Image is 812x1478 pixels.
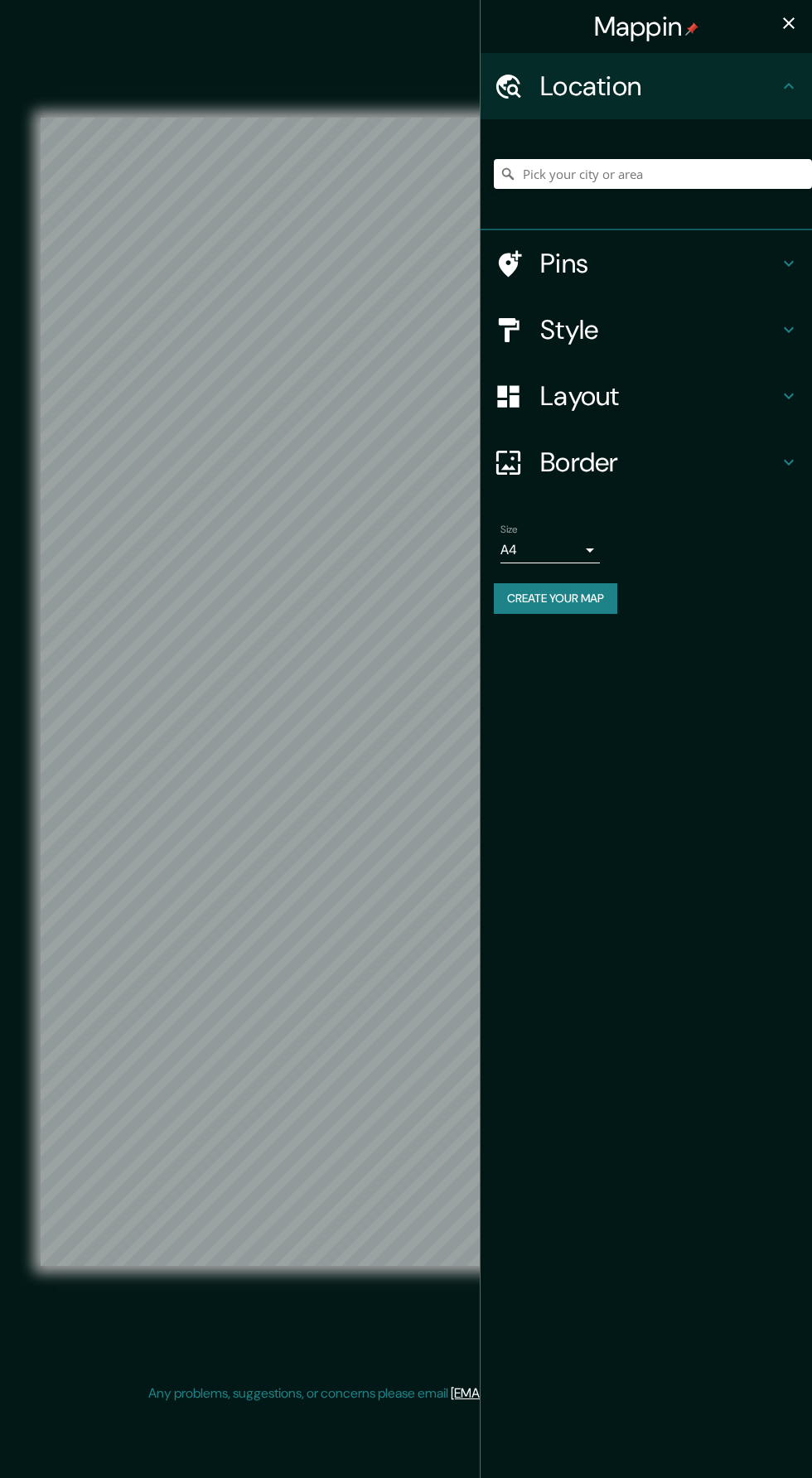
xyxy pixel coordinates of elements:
h4: Border [540,446,779,479]
h4: Layout [540,379,779,413]
label: Size [500,523,518,537]
div: Layout [481,363,812,429]
div: Border [481,429,812,495]
h4: Style [540,313,779,346]
div: Style [481,297,812,363]
h4: Pins [540,247,779,280]
img: pin-icon.png [685,22,698,36]
iframe: Help widget launcher [665,1413,794,1460]
a: [EMAIL_ADDRESS][DOMAIN_NAME] [451,1384,655,1402]
p: Any problems, suggestions, or concerns please email . [148,1384,658,1403]
button: Create your map [494,583,617,614]
h4: Mappin [594,10,699,43]
div: Location [481,53,812,119]
input: Pick your city or area [494,159,812,189]
div: Pins [481,230,812,297]
div: A4 [500,537,600,563]
canvas: Map [41,118,771,1266]
h4: Location [540,70,779,103]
